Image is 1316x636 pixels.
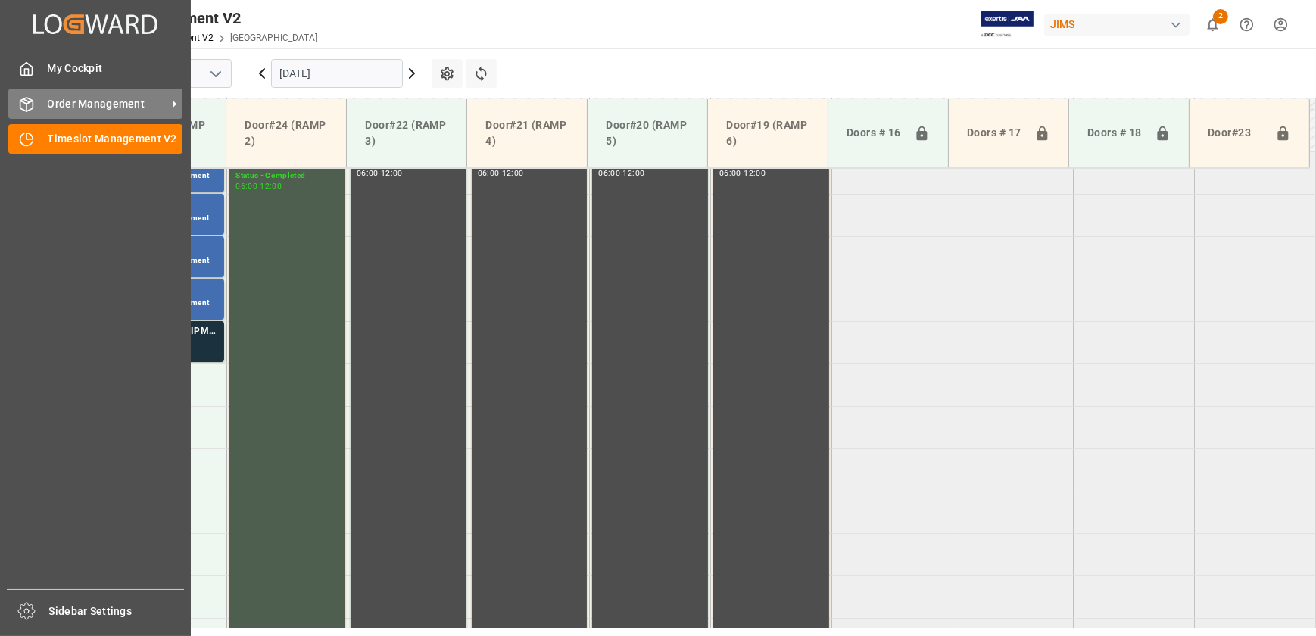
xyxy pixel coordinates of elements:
[8,124,182,154] a: Timeslot Management V2
[48,131,183,147] span: Timeslot Management V2
[260,182,282,189] div: 12:00
[235,170,339,182] div: Status - Completed
[357,170,379,176] div: 06:00
[840,119,908,148] div: Doors # 16
[719,170,741,176] div: 06:00
[478,170,500,176] div: 06:00
[1196,8,1230,42] button: show 2 new notifications
[499,170,501,176] div: -
[600,111,695,155] div: Door#20 (RAMP 5)
[66,7,317,30] div: Timeslot Management V2
[271,59,403,88] input: DD.MM.YYYY
[1081,119,1149,148] div: Doors # 18
[1230,8,1264,42] button: Help Center
[239,111,334,155] div: Door#24 (RAMP 2)
[48,96,167,112] span: Order Management
[49,603,185,619] span: Sidebar Settings
[1213,9,1228,24] span: 2
[620,170,622,176] div: -
[1202,119,1269,148] div: Door#23
[720,111,815,155] div: Door#19 (RAMP 6)
[379,170,381,176] div: -
[744,170,766,176] div: 12:00
[235,182,257,189] div: 06:00
[981,11,1034,38] img: Exertis%20JAM%20-%20Email%20Logo.jpg_1722504956.jpg
[8,54,182,83] a: My Cockpit
[359,111,454,155] div: Door#22 (RAMP 3)
[1044,10,1196,39] button: JIMS
[598,170,620,176] div: 06:00
[623,170,645,176] div: 12:00
[257,182,260,189] div: -
[479,111,575,155] div: Door#21 (RAMP 4)
[204,62,226,86] button: open menu
[502,170,524,176] div: 12:00
[381,170,403,176] div: 12:00
[48,61,183,76] span: My Cockpit
[1044,14,1190,36] div: JIMS
[961,119,1028,148] div: Doors # 17
[741,170,744,176] div: -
